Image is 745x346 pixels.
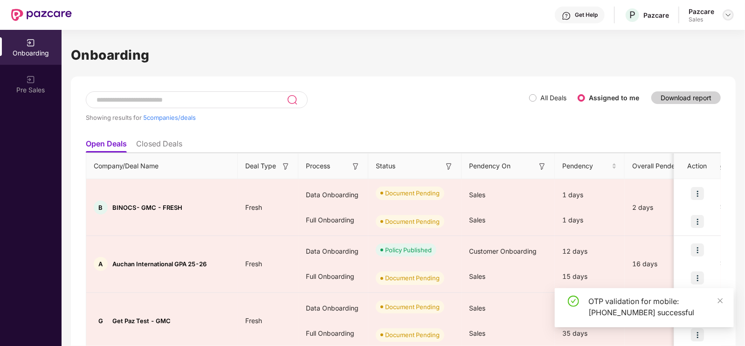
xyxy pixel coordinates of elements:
img: svg+xml;base64,PHN2ZyB3aWR0aD0iMjAiIGhlaWdodD0iMjAiIHZpZXdCb3g9IjAgMCAyMCAyMCIgZmlsbD0ibm9uZSIgeG... [26,75,35,84]
span: close [717,298,724,304]
th: Pendency [555,153,625,179]
div: Full Onboarding [298,321,368,346]
span: Fresh [238,260,269,268]
div: Document Pending [385,330,440,339]
div: Document Pending [385,188,440,198]
span: check-circle [568,296,579,307]
label: Assigned to me [589,94,639,102]
th: Company/Deal Name [86,153,238,179]
div: 12 days [555,239,625,264]
span: Fresh [238,203,269,211]
th: Action [674,153,721,179]
span: Auchan International GPA 25-26 [112,260,207,268]
img: New Pazcare Logo [11,9,72,21]
div: Get Help [575,11,598,19]
div: Pazcare [689,7,714,16]
span: Sales [469,272,485,280]
span: Customer Onboarding [469,247,537,255]
div: OTP validation for mobile: [PHONE_NUMBER] successful [588,296,723,318]
span: P [629,9,635,21]
div: 15 days [555,264,625,289]
img: svg+xml;base64,PHN2ZyB3aWR0aD0iMTYiIGhlaWdodD0iMTYiIHZpZXdCb3g9IjAgMCAxNiAxNiIgZmlsbD0ibm9uZSIgeG... [538,162,547,171]
img: svg+xml;base64,PHN2ZyB3aWR0aD0iMjAiIGhlaWdodD0iMjAiIHZpZXdCb3g9IjAgMCAyMCAyMCIgZmlsbD0ibm9uZSIgeG... [26,38,35,48]
div: Document Pending [385,273,440,283]
img: icon [691,187,704,200]
div: 16 days [625,259,704,269]
img: svg+xml;base64,PHN2ZyB3aWR0aD0iMTYiIGhlaWdodD0iMTYiIHZpZXdCb3g9IjAgMCAxNiAxNiIgZmlsbD0ibm9uZSIgeG... [444,162,454,171]
div: Policy Published [385,245,432,255]
div: A [94,257,108,271]
div: Data Onboarding [298,239,368,264]
span: BINOCS- GMC - FRESH [112,204,182,211]
span: Pendency [562,161,610,171]
img: svg+xml;base64,PHN2ZyB3aWR0aD0iMTYiIGhlaWdodD0iMTYiIHZpZXdCb3g9IjAgMCAxNiAxNiIgZmlsbD0ibm9uZSIgeG... [281,162,290,171]
h1: Onboarding [71,45,736,65]
img: icon [691,215,704,228]
div: 2 days [625,202,704,213]
li: Open Deals [86,139,127,152]
span: 5 companies/deals [143,114,196,121]
img: svg+xml;base64,PHN2ZyBpZD0iRHJvcGRvd24tMzJ4MzIiIHhtbG5zPSJodHRwOi8vd3d3LnczLm9yZy8yMDAwL3N2ZyIgd2... [724,11,732,19]
li: Closed Deals [136,139,182,152]
span: Sales [469,329,485,337]
div: 1 days [555,208,625,233]
label: All Deals [540,94,566,102]
div: 1 days [555,182,625,208]
span: Sales [469,216,485,224]
div: Full Onboarding [298,208,368,233]
div: Showing results for [86,114,529,121]
img: icon [691,243,704,256]
img: icon [691,271,704,284]
span: Get Paz Test - GMC [112,317,171,325]
div: Sales [689,16,714,23]
img: svg+xml;base64,PHN2ZyBpZD0iSGVscC0zMngzMiIgeG1sbnM9Imh0dHA6Ly93d3cudzMub3JnLzIwMDAvc3ZnIiB3aWR0aD... [562,11,571,21]
span: Process [306,161,330,171]
div: Pazcare [643,11,669,20]
span: Sales [469,191,485,199]
div: Data Onboarding [298,182,368,208]
img: icon [691,328,704,341]
span: Status [376,161,395,171]
span: Pendency On [469,161,510,171]
button: Download report [651,91,721,104]
img: svg+xml;base64,PHN2ZyB3aWR0aD0iMTYiIGhlaWdodD0iMTYiIHZpZXdCb3g9IjAgMCAxNiAxNiIgZmlsbD0ibm9uZSIgeG... [351,162,360,171]
th: Overall Pendency [625,153,704,179]
div: Data Onboarding [298,296,368,321]
div: B [94,201,108,215]
div: Full Onboarding [298,264,368,289]
div: Document Pending [385,302,440,311]
span: Deal Type [245,161,276,171]
span: Sales [469,304,485,312]
span: Fresh [238,317,269,325]
div: Document Pending [385,217,440,226]
img: svg+xml;base64,PHN2ZyB3aWR0aD0iMjQiIGhlaWdodD0iMjUiIHZpZXdCb3g9IjAgMCAyNCAyNSIgZmlsbD0ibm9uZSIgeG... [287,94,297,105]
div: G [94,314,108,328]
